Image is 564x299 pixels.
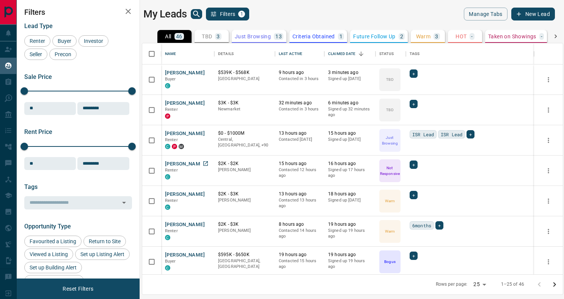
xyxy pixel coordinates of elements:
[275,34,282,39] p: 13
[279,252,320,258] p: 19 hours ago
[543,165,554,176] button: more
[165,228,178,233] span: Renter
[218,228,271,234] p: [PERSON_NAME]
[471,34,473,39] p: -
[328,69,372,76] p: 3 minutes ago
[24,249,73,260] div: Viewed a Listing
[165,252,205,259] button: [PERSON_NAME]
[235,34,271,39] p: Just Browsing
[81,38,106,44] span: Investor
[172,144,177,149] div: property.ca
[24,262,82,273] div: Set up Building Alert
[353,34,395,39] p: Future Follow Up
[218,106,271,112] p: Newmarket
[191,9,202,19] button: search button
[412,222,431,229] span: 6months
[543,195,554,207] button: more
[279,167,320,179] p: Contacted 12 hours ago
[328,161,372,167] p: 16 hours ago
[501,281,524,288] p: 1–25 of 46
[165,198,178,203] span: Renter
[27,51,45,57] span: Seller
[543,74,554,85] button: more
[24,275,84,286] div: Reactivated Account
[438,222,441,229] span: +
[328,106,372,118] p: Signed up 32 minutes ago
[86,238,123,244] span: Return to Site
[218,130,271,137] p: $0 - $1000M
[410,43,420,65] div: Tags
[58,282,98,295] button: Reset Filters
[275,43,324,65] div: Last Active
[165,130,205,137] button: [PERSON_NAME]
[27,264,79,271] span: Set up Building Alert
[435,34,438,39] p: 3
[201,159,211,168] a: Open in New Tab
[543,104,554,116] button: more
[380,165,400,176] p: Not Responsive
[412,131,434,138] span: ISR Lead
[412,252,415,260] span: +
[279,137,320,143] p: Contacted [DATE]
[380,135,400,146] p: Just Browsing
[464,8,507,20] button: Manage Tabs
[165,161,205,168] button: [PERSON_NAME]
[541,34,542,39] p: -
[543,256,554,268] button: more
[328,137,372,143] p: Signed up [DATE]
[239,11,244,17] span: 1
[412,161,415,168] span: +
[165,221,205,228] button: [PERSON_NAME]
[279,43,302,65] div: Last Active
[279,161,320,167] p: 15 hours ago
[328,167,372,179] p: Signed up 17 hours ago
[143,8,187,20] h1: My Leads
[218,137,271,148] p: East Side, Midtown, North York, North York, Scarborough, Scarborough, South Vancouver, Toronto, O...
[165,113,170,119] div: property.ca
[214,43,275,65] div: Details
[165,77,176,82] span: Buyer
[179,144,184,149] div: mrloft.ca
[165,265,170,271] div: condos.ca
[416,34,431,39] p: Warm
[161,43,214,65] div: Name
[412,191,415,199] span: +
[165,205,170,210] div: condos.ca
[279,106,320,112] p: Contacted in 3 hours
[435,221,443,230] div: +
[165,100,205,107] button: [PERSON_NAME]
[165,43,176,65] div: Name
[165,168,178,173] span: Renter
[328,100,372,106] p: 6 minutes ago
[328,197,372,203] p: Signed up [DATE]
[217,34,220,39] p: 3
[75,249,130,260] div: Set up Listing Alert
[218,221,271,228] p: $2K - $3K
[24,8,132,17] h2: Filters
[386,77,393,82] p: TBD
[279,191,320,197] p: 13 hours ago
[279,69,320,76] p: 9 hours ago
[27,238,79,244] span: Favourited a Listing
[218,69,271,76] p: $539K - $568K
[410,100,418,108] div: +
[24,183,38,190] span: Tags
[467,130,474,138] div: +
[339,34,342,39] p: 1
[165,235,170,240] div: condos.ca
[279,100,320,106] p: 32 minutes ago
[469,131,472,138] span: +
[412,70,415,77] span: +
[218,191,271,197] p: $2K - $3K
[328,252,372,258] p: 19 hours ago
[441,131,462,138] span: ISR Lead
[547,277,562,292] button: Go to next page
[328,43,356,65] div: Claimed Date
[79,35,108,47] div: Investor
[218,76,271,82] p: [GEOGRAPHIC_DATA]
[543,135,554,146] button: more
[218,167,271,173] p: [PERSON_NAME]
[24,73,52,80] span: Sale Price
[400,34,403,39] p: 2
[24,49,47,60] div: Seller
